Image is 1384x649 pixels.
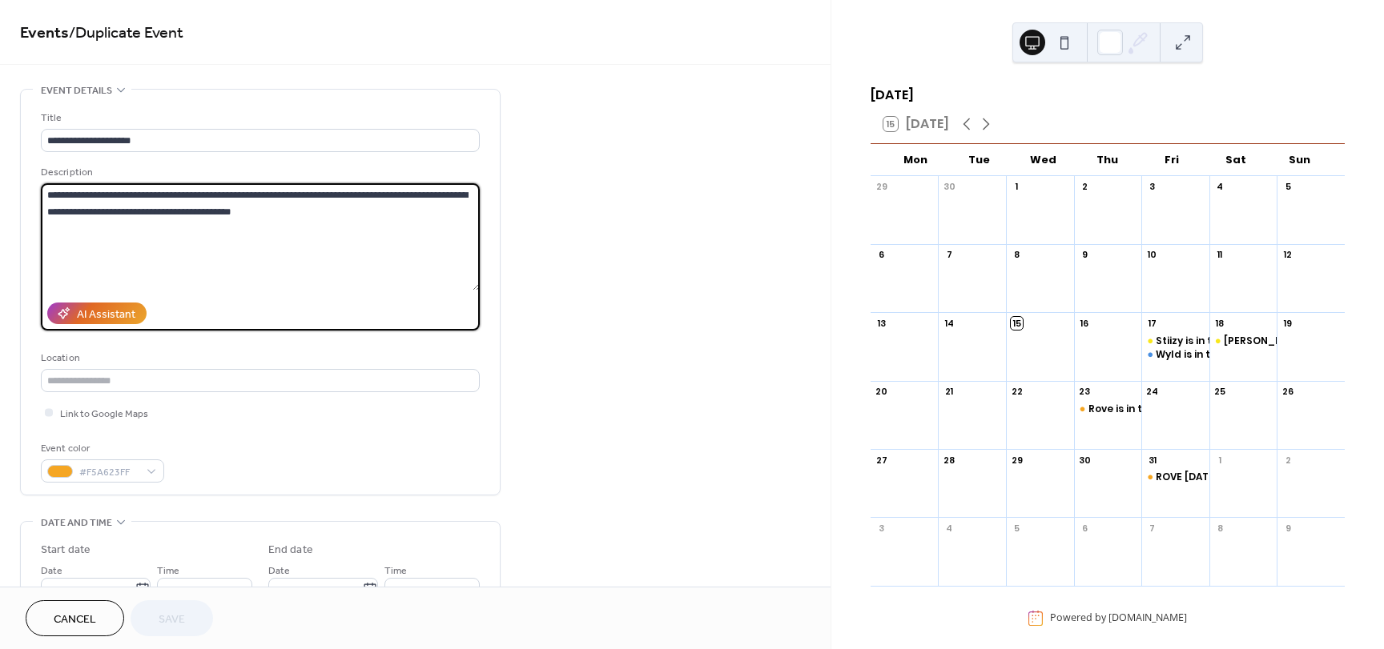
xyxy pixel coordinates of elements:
div: Wyld is in the house! [1141,348,1209,362]
div: 2 [1281,454,1293,466]
div: 21 [943,386,955,398]
span: Time [157,563,179,579]
div: End date [268,542,313,559]
div: 28 [943,454,955,466]
div: 22 [1011,386,1023,398]
div: 20 [875,386,887,398]
span: Date and time [41,515,112,531]
div: 13 [875,317,887,329]
div: Location [41,350,477,367]
div: 29 [1011,454,1023,466]
div: Tue [947,144,1012,176]
div: Event color [41,440,161,457]
div: 30 [1079,454,1091,466]
div: [DATE] [871,86,1345,105]
div: Stiizy is in the house! [1141,335,1209,348]
div: 6 [1079,522,1091,534]
div: AI Assistant [77,306,135,323]
div: 12 [1281,249,1293,261]
a: Events [20,18,69,49]
div: Wyld is in the house! [1156,348,1260,362]
div: Thu [1076,144,1140,176]
div: 19 [1281,317,1293,329]
button: Cancel [26,600,124,636]
div: Sun [1268,144,1332,176]
div: 27 [875,454,887,466]
div: 9 [1079,249,1091,261]
div: Goldkine is in the house! [1209,335,1277,348]
div: 25 [1214,386,1226,398]
div: Title [41,110,477,126]
div: 26 [1281,386,1293,398]
button: AI Assistant [47,302,147,324]
div: Sat [1204,144,1268,176]
span: Link to Google Maps [60,406,148,423]
span: Time [384,563,407,579]
div: ROVE Halloween Promo [1141,471,1209,484]
div: Description [41,164,477,181]
div: 5 [1281,181,1293,193]
div: Start date [41,542,91,559]
span: Event details [41,82,112,99]
div: 24 [1146,386,1158,398]
div: 30 [943,181,955,193]
div: Mon [883,144,947,176]
div: 7 [943,249,955,261]
div: 2 [1079,181,1091,193]
span: Cancel [54,611,96,628]
div: 9 [1281,522,1293,534]
div: ROVE [DATE] Promo [1156,471,1255,484]
a: [DOMAIN_NAME] [1108,611,1187,625]
div: 7 [1146,522,1158,534]
div: 5 [1011,522,1023,534]
div: 10 [1146,249,1158,261]
div: 18 [1214,317,1226,329]
div: 14 [943,317,955,329]
div: 8 [1214,522,1226,534]
div: Rove is in the house! [1074,403,1142,416]
div: 1 [1011,181,1023,193]
div: Fri [1140,144,1204,176]
div: Stiizy is in the house! [1156,335,1261,348]
div: 3 [1146,181,1158,193]
div: 8 [1011,249,1023,261]
div: 4 [943,522,955,534]
span: #F5A623FF [79,464,139,481]
div: 3 [875,522,887,534]
div: 1 [1214,454,1226,466]
div: 17 [1146,317,1158,329]
span: / Duplicate Event [69,18,183,49]
div: 16 [1079,317,1091,329]
div: 15 [1011,317,1023,329]
span: Date [41,563,62,579]
div: 23 [1079,386,1091,398]
div: Powered by [1050,611,1187,625]
div: 29 [875,181,887,193]
div: 4 [1214,181,1226,193]
div: Rove is in the house! [1088,403,1192,416]
div: 31 [1146,454,1158,466]
span: Date [268,563,290,579]
div: Wed [1012,144,1076,176]
div: 11 [1214,249,1226,261]
div: 6 [875,249,887,261]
